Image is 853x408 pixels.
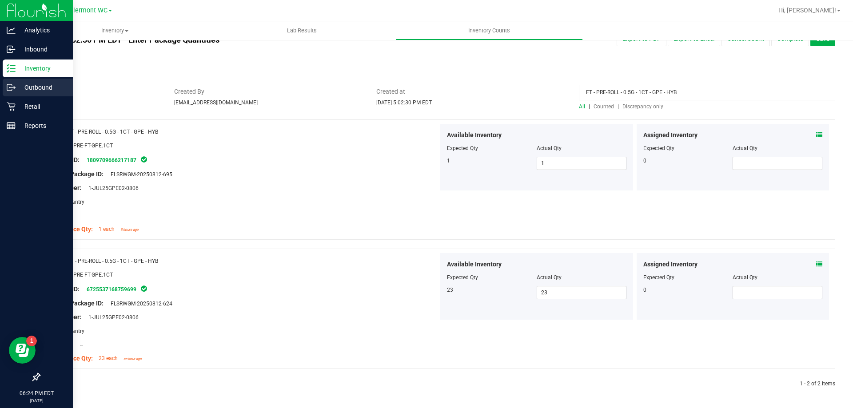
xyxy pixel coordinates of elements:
[99,226,115,232] span: 1 each
[579,103,589,110] a: All
[68,258,158,264] span: FT - PRE-ROLL - 0.5G - 1CT - GPE - HYB
[120,228,139,232] span: 5 hours ago
[733,273,822,281] div: Actual Qty
[140,284,148,293] span: In Sync
[643,286,733,294] div: 0
[46,170,104,178] span: Original Package ID:
[643,131,698,140] span: Assigned Inventory
[456,27,522,35] span: Inventory Counts
[643,157,733,165] div: 0
[68,129,158,135] span: FT - PRE-ROLL - 0.5G - 1CT - GPE - HYB
[643,260,698,269] span: Assigned Inventory
[63,272,113,278] span: FLO-PRE-FT-GPE.1CT
[106,171,172,178] span: FLSRWGM-20250812-695
[622,103,663,110] span: Discrepancy only
[778,7,836,14] span: Hi, [PERSON_NAME]!
[4,389,69,397] p: 06:24 PM EDT
[618,103,619,110] span: |
[447,158,450,164] span: 1
[579,85,835,100] input: Type item name or package id
[106,301,172,307] span: FLSRWGM-20250812-624
[591,103,618,110] a: Counted
[16,25,69,36] p: Analytics
[87,157,136,163] a: 1809709666217187
[124,357,142,361] span: an hour ago
[275,27,329,35] span: Lab Results
[447,260,502,269] span: Available Inventory
[7,121,16,130] inline-svg: Reports
[21,27,208,35] span: Inventory
[447,131,502,140] span: Available Inventory
[376,99,432,106] span: [DATE] 5:02:30 PM EDT
[800,380,835,387] span: 1 - 2 of 2 items
[7,83,16,92] inline-svg: Outbound
[26,336,37,346] iframe: Resource center unread badge
[76,342,83,348] span: --
[4,397,69,404] p: [DATE]
[7,102,16,111] inline-svg: Retail
[16,63,69,74] p: Inventory
[579,103,585,110] span: All
[174,99,258,106] span: [EMAIL_ADDRESS][DOMAIN_NAME]
[69,7,108,14] span: Clermont WC
[140,155,148,164] span: In Sync
[594,103,614,110] span: Counted
[64,199,84,205] span: Pantry
[447,287,453,293] span: 23
[21,21,208,40] a: Inventory
[643,273,733,281] div: Expected Qty
[620,103,663,110] a: Discrepancy only
[395,21,582,40] a: Inventory Counts
[537,274,562,281] span: Actual Qty
[643,144,733,152] div: Expected Qty
[7,64,16,73] inline-svg: Inventory
[16,82,69,93] p: Outbound
[7,45,16,54] inline-svg: Inbound
[84,314,139,321] span: 1-JUL25GPE02-0806
[537,145,562,151] span: Actual Qty
[16,44,69,55] p: Inbound
[99,355,118,361] span: 23 each
[87,286,136,293] a: 6725537168759699
[64,328,84,334] span: Pantry
[7,26,16,35] inline-svg: Analytics
[76,213,83,219] span: --
[16,120,69,131] p: Reports
[208,21,395,40] a: Lab Results
[537,286,626,299] input: 23
[733,144,822,152] div: Actual Qty
[16,101,69,112] p: Retail
[589,103,590,110] span: |
[63,143,113,149] span: FLO-PRE-FT-GPE.1CT
[376,87,566,96] span: Created at
[447,274,478,281] span: Expected Qty
[447,145,478,151] span: Expected Qty
[9,337,36,364] iframe: Resource center
[39,87,161,96] span: Status
[84,185,139,191] span: 1-JUL25GPE02-0806
[46,300,104,307] span: Original Package ID:
[537,157,626,170] input: 1
[174,87,363,96] span: Created By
